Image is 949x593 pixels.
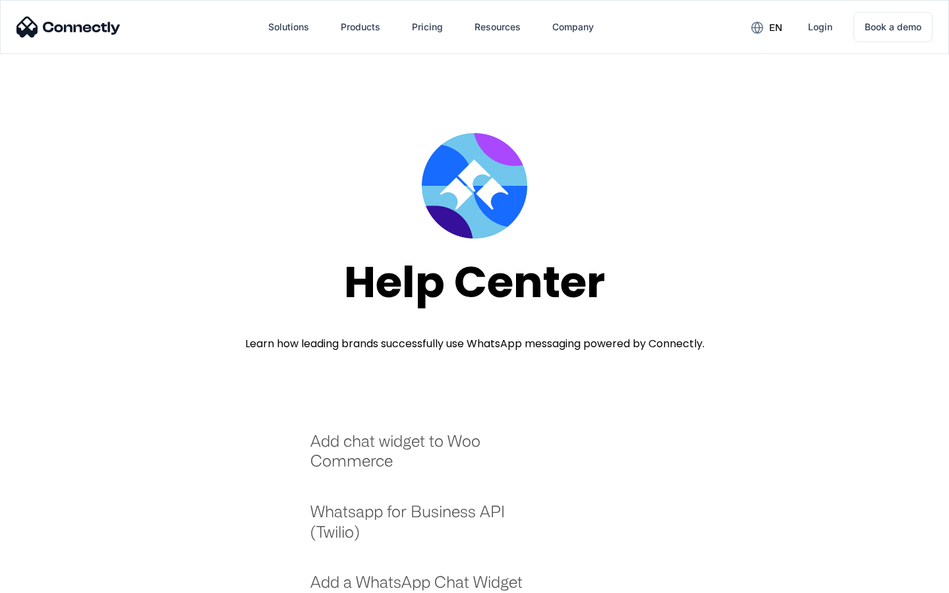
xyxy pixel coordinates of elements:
[401,11,453,43] a: Pricing
[16,16,121,38] img: Connectly Logo
[412,18,443,36] div: Pricing
[853,12,933,42] a: Book a demo
[13,570,79,588] aside: Language selected: English
[797,11,843,43] a: Login
[310,501,540,555] a: Whatsapp for Business API (Twilio)
[344,258,605,306] div: Help Center
[341,18,380,36] div: Products
[245,336,705,352] div: Learn how leading brands successfully use WhatsApp messaging powered by Connectly.
[552,18,594,36] div: Company
[26,570,79,588] ul: Language list
[808,18,832,36] div: Login
[310,431,540,484] a: Add chat widget to Woo Commerce
[268,18,309,36] div: Solutions
[474,18,521,36] div: Resources
[769,18,782,37] div: en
